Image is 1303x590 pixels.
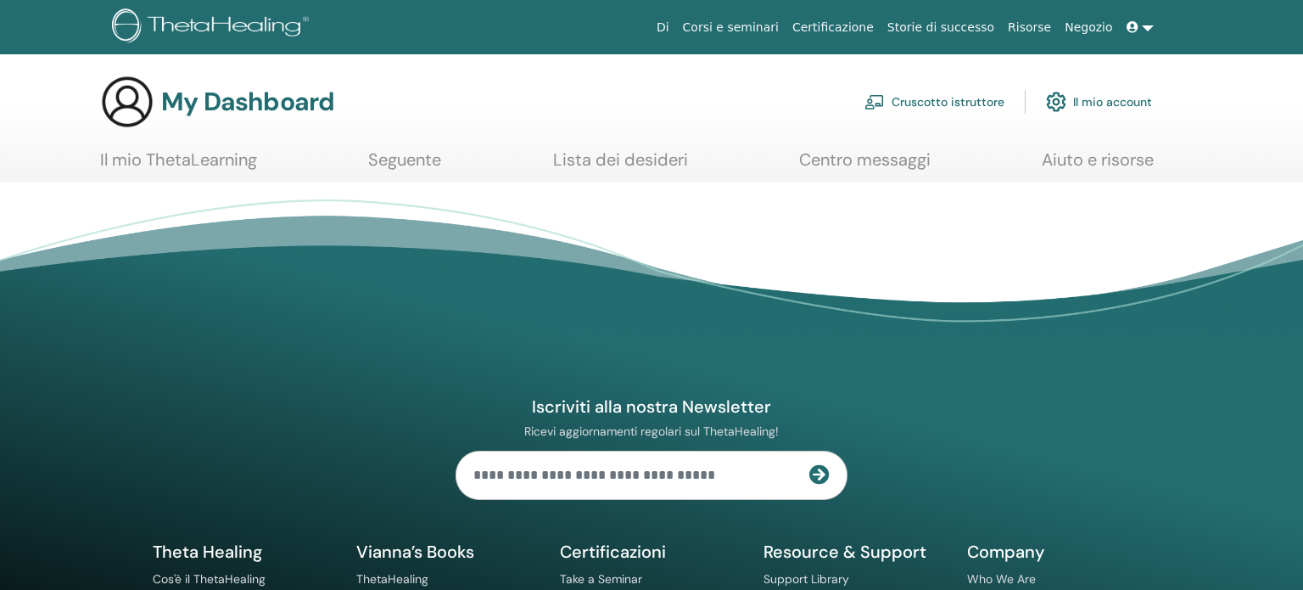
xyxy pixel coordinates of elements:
a: Negozio [1058,12,1119,43]
a: Certificazione [786,12,881,43]
a: Corsi e seminari [676,12,786,43]
h4: Iscriviti alla nostra Newsletter [456,396,847,418]
p: Ricevi aggiornamenti regolari sul ThetaHealing! [456,424,847,439]
a: Take a Seminar [560,571,642,587]
img: logo.png [112,8,315,47]
a: Lista dei desideri [553,149,688,183]
h5: Certificazioni [560,541,743,563]
a: Who We Are [967,571,1036,587]
h5: Company [967,541,1150,563]
h5: Theta Healing [153,541,336,563]
a: Seguente [368,149,441,183]
img: cog.svg [1046,87,1066,116]
img: chalkboard-teacher.svg [864,94,885,110]
a: Di [650,12,676,43]
a: Il mio account [1046,83,1152,121]
h3: My Dashboard [161,87,334,117]
img: generic-user-icon.jpg [100,75,154,129]
a: Storie di successo [881,12,1001,43]
h5: Resource & Support [763,541,947,563]
a: Aiuto e risorse [1042,149,1154,183]
a: Cos'è il ThetaHealing [153,571,266,587]
a: Support Library [763,571,849,587]
a: Il mio ThetaLearning [100,149,257,183]
a: Centro messaggi [799,149,931,183]
a: Risorse [1001,12,1058,43]
a: Cruscotto istruttore [864,83,1004,121]
a: ThetaHealing [356,571,428,587]
h5: Vianna’s Books [356,541,540,563]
